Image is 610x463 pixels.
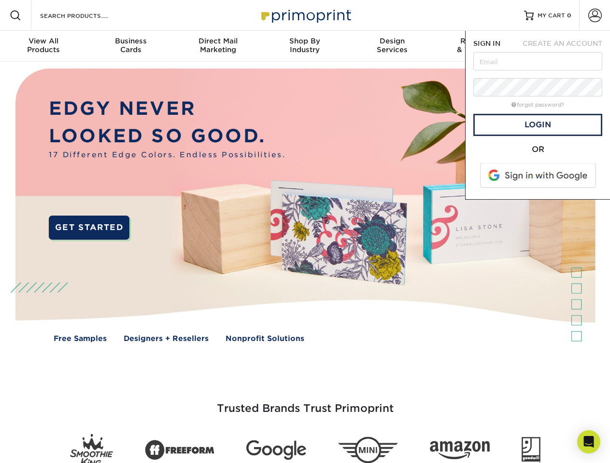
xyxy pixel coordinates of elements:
span: Direct Mail [174,37,261,45]
img: Goodwill [522,437,540,463]
span: MY CART [538,12,565,20]
input: SEARCH PRODUCTS..... [39,10,133,21]
div: OR [473,144,602,155]
a: Resources& Templates [436,31,523,62]
span: 17 Different Edge Colors. Endless Possibilities. [49,150,285,161]
input: Email [473,52,602,70]
div: & Templates [436,37,523,54]
p: LOOKED SO GOOD. [49,123,285,150]
iframe: Google Customer Reviews [2,434,82,460]
a: DesignServices [349,31,436,62]
img: Primoprint [257,5,354,26]
a: Login [473,114,602,136]
span: Shop By [261,37,348,45]
div: Open Intercom Messenger [577,430,600,453]
a: forgot password? [511,102,564,108]
p: EDGY NEVER [49,95,285,123]
h3: Trusted Brands Trust Primoprint [23,379,588,426]
span: SIGN IN [473,40,500,47]
span: Business [87,37,174,45]
a: Free Samples [54,333,107,344]
span: Design [349,37,436,45]
a: GET STARTED [49,216,129,240]
a: Nonprofit Solutions [226,333,304,344]
span: Resources [436,37,523,45]
div: Marketing [174,37,261,54]
a: Shop ByIndustry [261,31,348,62]
span: 0 [567,12,571,19]
a: Direct MailMarketing [174,31,261,62]
div: Industry [261,37,348,54]
a: BusinessCards [87,31,174,62]
a: Designers + Resellers [124,333,209,344]
img: Google [246,440,306,460]
span: CREATE AN ACCOUNT [523,40,602,47]
img: Amazon [430,441,490,460]
div: Cards [87,37,174,54]
div: Services [349,37,436,54]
